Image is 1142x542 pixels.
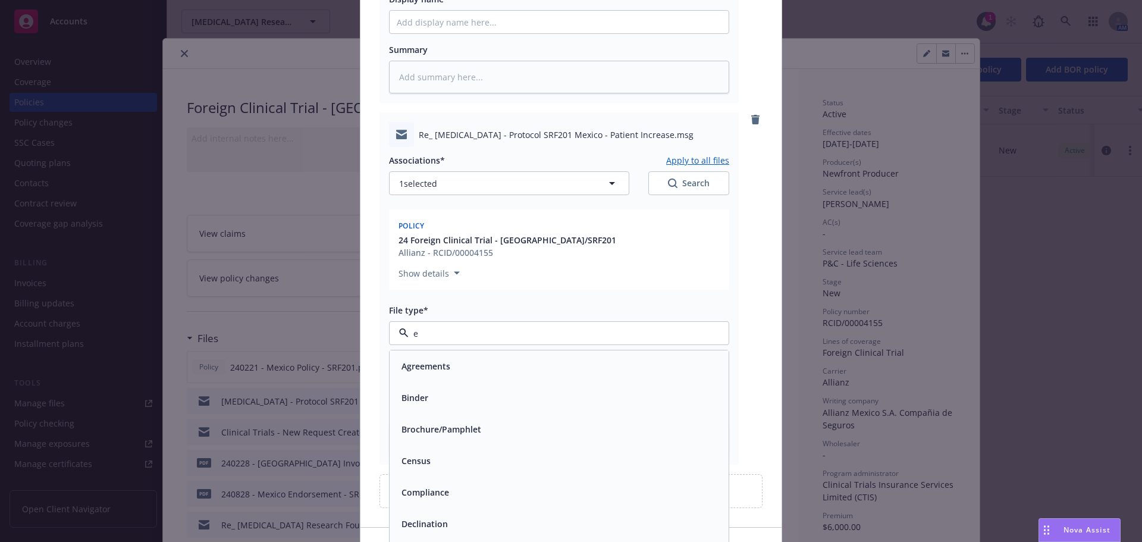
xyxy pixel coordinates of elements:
button: Declination [401,518,448,530]
button: Brochure/Pamphlet [401,423,481,436]
button: Binder [401,391,428,404]
div: Upload new files [379,474,763,508]
button: Compliance [401,486,449,499]
div: Drag to move [1039,519,1054,541]
button: Nova Assist [1039,518,1121,542]
span: Nova Assist [1063,525,1110,535]
button: Census [401,455,431,467]
button: Agreements [401,360,450,372]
